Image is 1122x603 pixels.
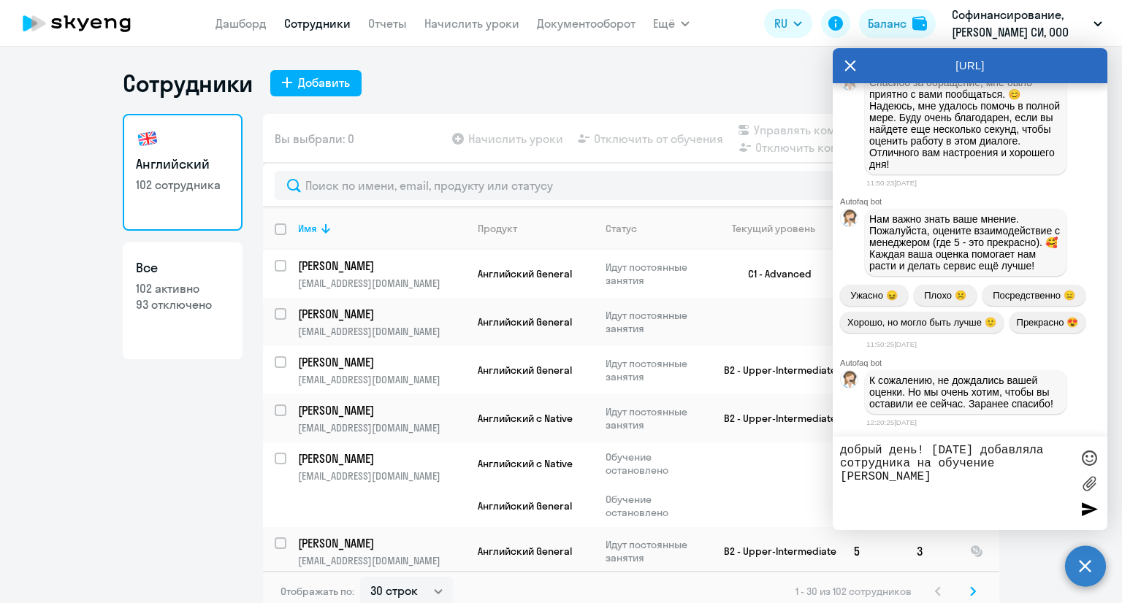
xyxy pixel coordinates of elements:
[298,325,465,338] p: [EMAIL_ADDRESS][DOMAIN_NAME]
[606,538,706,564] p: Идут постоянные занятия
[123,242,243,359] a: Все102 активно93 отключено
[706,394,842,442] td: B2 - Upper-Intermediate
[298,354,463,370] p: [PERSON_NAME]
[368,16,407,31] a: Отчеты
[298,306,463,322] p: [PERSON_NAME]
[280,585,354,598] span: Отображать по:
[993,290,1075,301] span: Посредственно 😑
[284,16,351,31] a: Сотрудники
[840,312,1004,333] button: Хорошо, но могло быть лучше 🙂
[706,346,842,394] td: B2 - Upper-Intermediate
[275,130,354,147] span: Вы выбрали: 0
[982,285,1085,306] button: Посредственно 😑
[606,493,706,519] p: Обучение остановлено
[840,285,908,306] button: Ужасно 😖
[298,402,465,418] a: [PERSON_NAME]
[732,222,815,235] div: Текущий уровень
[842,527,905,575] td: 5
[914,285,977,306] button: Плохо ☹️
[841,210,859,231] img: bot avatar
[869,213,1063,272] span: Нам важно знать ваше мнение. Пожалуйста, оцените взаимодействие с менеджером (где 5 - это прекрас...
[795,585,912,598] span: 1 - 30 из 102 сотрудников
[298,535,465,551] a: [PERSON_NAME]
[840,358,1107,367] div: Autofaq bot
[275,171,988,200] input: Поиск по имени, email, продукту или статусу
[298,469,465,483] p: [EMAIL_ADDRESS][DOMAIN_NAME]
[298,450,465,466] a: [PERSON_NAME]
[706,250,842,298] td: C1 - Advanced
[869,375,1053,410] span: К сожалению, не дождались вашей оценки. Но мы очень хотим, чтобы вы оставили ее сейчас. Заранее с...
[868,15,907,32] div: Баланс
[298,74,350,91] div: Добавить
[537,16,636,31] a: Документооборот
[764,9,812,38] button: RU
[136,127,159,150] img: english
[606,357,706,383] p: Идут постоянные занятия
[123,114,243,231] a: Английский102 сотрудника
[298,354,465,370] a: [PERSON_NAME]
[478,315,572,329] span: Английский General
[653,15,675,32] span: Ещё
[298,222,465,235] div: Имя
[706,527,842,575] td: B2 - Upper-Intermediate
[298,258,463,274] p: [PERSON_NAME]
[478,267,572,280] span: Английский General
[298,535,463,551] p: [PERSON_NAME]
[478,545,572,558] span: Английский General
[1078,472,1100,494] label: Лимит 10 файлов
[136,296,229,312] p: 93 отключено
[840,197,1107,206] div: Autofaq bot
[606,405,706,431] p: Идут постоянные занятия
[298,421,465,434] p: [EMAIL_ADDRESS][DOMAIN_NAME]
[298,450,463,466] p: [PERSON_NAME]
[850,290,897,301] span: Ужасно 😖
[774,15,787,32] span: RU
[424,16,519,31] a: Начислить уроки
[298,222,317,235] div: Имя
[952,6,1088,41] p: Софинансирование, [PERSON_NAME] СИ, ООО
[298,373,465,386] p: [EMAIL_ADDRESS][DOMAIN_NAME]
[298,306,465,322] a: [PERSON_NAME]
[270,70,362,96] button: Добавить
[136,258,229,277] h3: Все
[136,155,229,174] h3: Английский
[840,444,1071,523] textarea: добрый день! [DATE] добавляла сотрудника на обучение [PERSON_NAME]
[1017,317,1078,328] span: Прекрасно 😍
[478,499,572,512] span: Английский General
[136,280,229,296] p: 102 активно
[298,277,465,290] p: [EMAIL_ADDRESS][DOMAIN_NAME]
[478,364,572,377] span: Английский General
[718,222,841,235] div: Текущий уровень
[298,554,465,567] p: [EMAIL_ADDRESS][DOMAIN_NAME]
[478,222,517,235] div: Продукт
[298,402,463,418] p: [PERSON_NAME]
[136,177,229,193] p: 102 сотрудника
[859,9,936,38] button: Балансbalance
[478,457,573,470] span: Английский с Native
[847,317,996,328] span: Хорошо, но могло быть лучше 🙂
[866,340,917,348] time: 11:50:25[DATE]
[869,77,1062,170] p: Спасибо за обращение, мне было приятно с вами пообщаться. 😊 Надеюсь, мне удалось помочь в полной ...
[866,179,917,187] time: 11:50:23[DATE]
[298,258,465,274] a: [PERSON_NAME]
[215,16,267,31] a: Дашборд
[841,371,859,392] img: bot avatar
[924,290,966,301] span: Плохо ☹️
[841,73,859,94] img: bot avatar
[606,309,706,335] p: Идут постоянные занятия
[653,9,690,38] button: Ещё
[912,16,927,31] img: balance
[866,418,917,426] time: 12:20:25[DATE]
[944,6,1110,41] button: Софинансирование, [PERSON_NAME] СИ, ООО
[606,450,706,477] p: Обучение остановлено
[606,222,637,235] div: Статус
[1010,312,1085,333] button: Прекрасно 😍
[905,527,958,575] td: 3
[478,412,573,425] span: Английский с Native
[123,69,253,98] h1: Сотрудники
[606,261,706,287] p: Идут постоянные занятия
